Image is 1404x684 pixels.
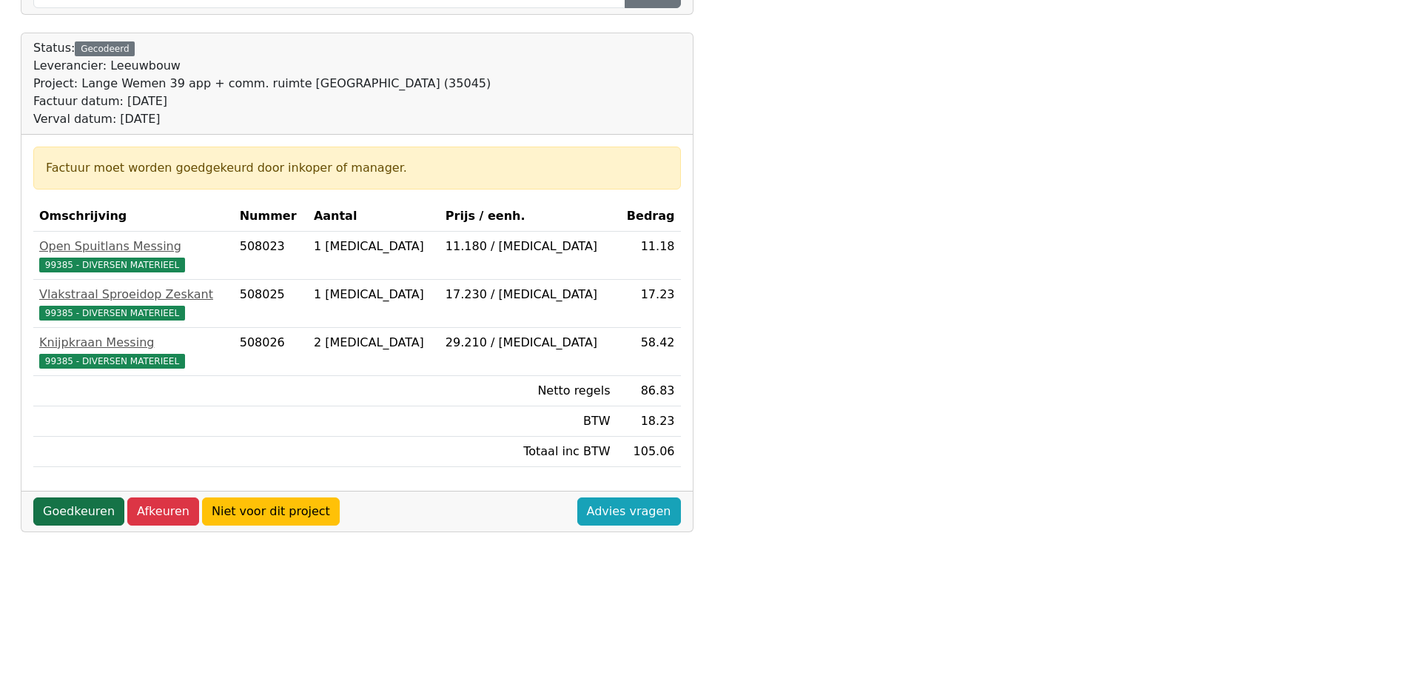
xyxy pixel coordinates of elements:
div: 2 [MEDICAL_DATA] [314,334,434,352]
div: Knijpkraan Messing [39,334,228,352]
th: Nummer [234,201,308,232]
div: 1 [MEDICAL_DATA] [314,286,434,304]
a: Open Spuitlans Messing99385 - DIVERSEN MATERIEEL [39,238,228,273]
span: 99385 - DIVERSEN MATERIEEL [39,354,185,369]
a: Vlakstraal Sproeidop Zeskant99385 - DIVERSEN MATERIEEL [39,286,228,321]
td: 18.23 [616,406,680,437]
div: Gecodeerd [75,41,135,56]
div: Leverancier: Leeuwbouw [33,57,491,75]
div: Verval datum: [DATE] [33,110,491,128]
a: Advies vragen [577,497,681,526]
div: Project: Lange Wemen 39 app + comm. ruimte [GEOGRAPHIC_DATA] (35045) [33,75,491,93]
td: Totaal inc BTW [440,437,617,467]
td: 86.83 [616,376,680,406]
td: 508023 [234,232,308,280]
div: 11.180 / [MEDICAL_DATA] [446,238,611,255]
div: Status: [33,39,491,128]
td: 11.18 [616,232,680,280]
th: Aantal [308,201,440,232]
div: Factuur moet worden goedgekeurd door inkoper of manager. [46,159,668,177]
div: Factuur datum: [DATE] [33,93,491,110]
td: Netto regels [440,376,617,406]
span: 99385 - DIVERSEN MATERIEEL [39,306,185,321]
div: Vlakstraal Sproeidop Zeskant [39,286,228,304]
div: Open Spuitlans Messing [39,238,228,255]
div: 17.230 / [MEDICAL_DATA] [446,286,611,304]
th: Prijs / eenh. [440,201,617,232]
a: Niet voor dit project [202,497,340,526]
td: BTW [440,406,617,437]
td: 105.06 [616,437,680,467]
td: 508025 [234,280,308,328]
a: Knijpkraan Messing99385 - DIVERSEN MATERIEEL [39,334,228,369]
div: 29.210 / [MEDICAL_DATA] [446,334,611,352]
span: 99385 - DIVERSEN MATERIEEL [39,258,185,272]
td: 58.42 [616,328,680,376]
a: Afkeuren [127,497,199,526]
a: Goedkeuren [33,497,124,526]
td: 508026 [234,328,308,376]
div: 1 [MEDICAL_DATA] [314,238,434,255]
td: 17.23 [616,280,680,328]
th: Bedrag [616,201,680,232]
th: Omschrijving [33,201,234,232]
